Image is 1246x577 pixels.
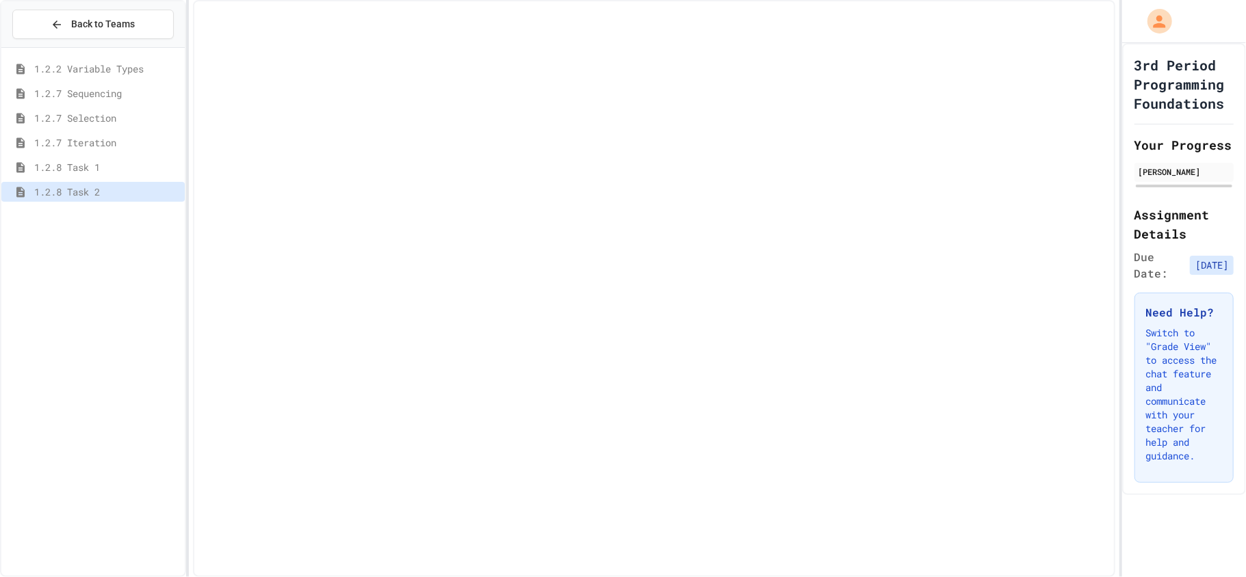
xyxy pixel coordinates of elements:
[1146,304,1222,321] h3: Need Help?
[1190,256,1234,275] span: [DATE]
[34,135,179,150] span: 1.2.7 Iteration
[34,62,179,76] span: 1.2.2 Variable Types
[1134,249,1184,282] span: Due Date:
[12,10,174,39] button: Back to Teams
[1133,5,1176,37] div: My Account
[71,17,135,31] span: Back to Teams
[34,111,179,125] span: 1.2.7 Selection
[34,185,179,199] span: 1.2.8 Task 2
[1134,55,1234,113] h1: 3rd Period Programming Foundations
[34,86,179,100] span: 1.2.7 Sequencing
[1134,135,1234,155] h2: Your Progress
[1146,326,1222,463] p: Switch to "Grade View" to access the chat feature and communicate with your teacher for help and ...
[1139,165,1230,178] div: [PERSON_NAME]
[34,160,179,174] span: 1.2.8 Task 1
[1134,205,1234,243] h2: Assignment Details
